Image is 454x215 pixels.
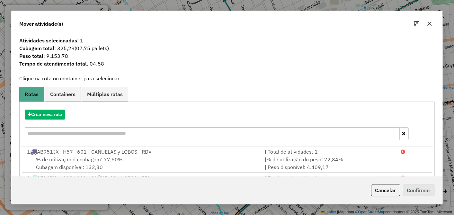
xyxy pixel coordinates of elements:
strong: Cubagem total [19,45,54,51]
span: % de utilização da cubagem: 77,50% [36,156,123,163]
span: AF047UL | 128 | 601 - CAÑUELAS y LOBOS - RDV [37,175,151,181]
span: : 04:58 [15,60,438,67]
span: Containers [50,92,76,97]
div: 1 [23,148,261,156]
button: Criar nova rota [25,110,65,120]
span: % de utilização do peso: 72,84% [266,156,343,163]
span: Rotas [25,92,39,97]
button: Maximize [412,19,422,29]
span: : 1 [15,37,438,44]
span: : 325,29 [15,44,438,52]
i: Porcentagens após mover as atividades: Cubagem: 132,82% Peso: 129,23% [401,149,405,154]
strong: Peso total [19,53,43,59]
label: Clique na rota ou container para selecionar [19,75,120,82]
span: Múltiplas rotas [87,92,123,97]
strong: Atividades selecionadas [19,37,77,44]
span: Mover atividade(s) [19,20,63,28]
div: | | Peso disponível: 4.409,17 [261,156,397,171]
div: | Total de atividades: 1 [261,174,397,182]
div: | Total de atividades: 1 [261,148,397,156]
i: Porcentagens após mover as atividades: Cubagem: 131,61% Peso: 138,14% [401,175,405,180]
div: 2 [23,174,261,182]
span: (07,75 pallets) [75,45,109,51]
button: Cancelar [371,184,400,196]
span: : 9.153,78 [15,52,438,60]
span: AB951JX | H57 | 601 - CAÑUELAS y LOBOS - RDV [37,148,152,155]
strong: Tempo de atendimento total [19,60,87,67]
div: Cubagem disponível: 132,30 [23,156,261,171]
